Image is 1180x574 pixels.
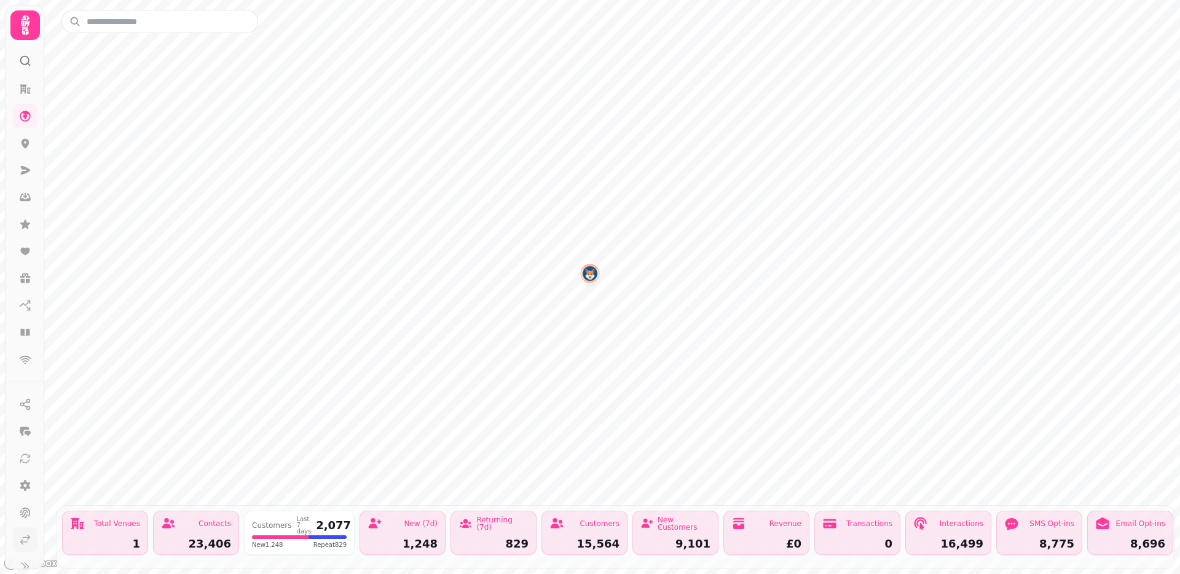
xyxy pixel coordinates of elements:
[252,522,292,529] div: Customers
[913,538,983,549] div: 16,499
[731,538,801,549] div: £0
[822,538,892,549] div: 0
[769,520,801,527] div: Revenue
[458,538,529,549] div: 829
[252,540,283,549] span: New 1,248
[368,538,438,549] div: 1,248
[297,516,312,535] div: Last 7 days
[476,516,529,531] div: Returning (7d)
[199,520,231,527] div: Contacts
[161,538,231,549] div: 23,406
[580,520,619,527] div: Customers
[4,556,58,570] a: Mapbox logo
[1004,538,1074,549] div: 8,775
[940,520,983,527] div: Interactions
[70,538,140,549] div: 1
[580,264,600,283] button: Conifox Adventure Park
[658,516,710,531] div: New Customers
[313,540,347,549] span: Repeat 829
[1029,520,1074,527] div: SMS Opt-ins
[846,520,892,527] div: Transactions
[1095,538,1165,549] div: 8,696
[1116,520,1165,527] div: Email Opt-ins
[580,264,600,287] div: Map marker
[94,520,140,527] div: Total Venues
[549,538,619,549] div: 15,564
[316,520,351,531] div: 2,077
[404,520,438,527] div: New (7d)
[640,538,710,549] div: 9,101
